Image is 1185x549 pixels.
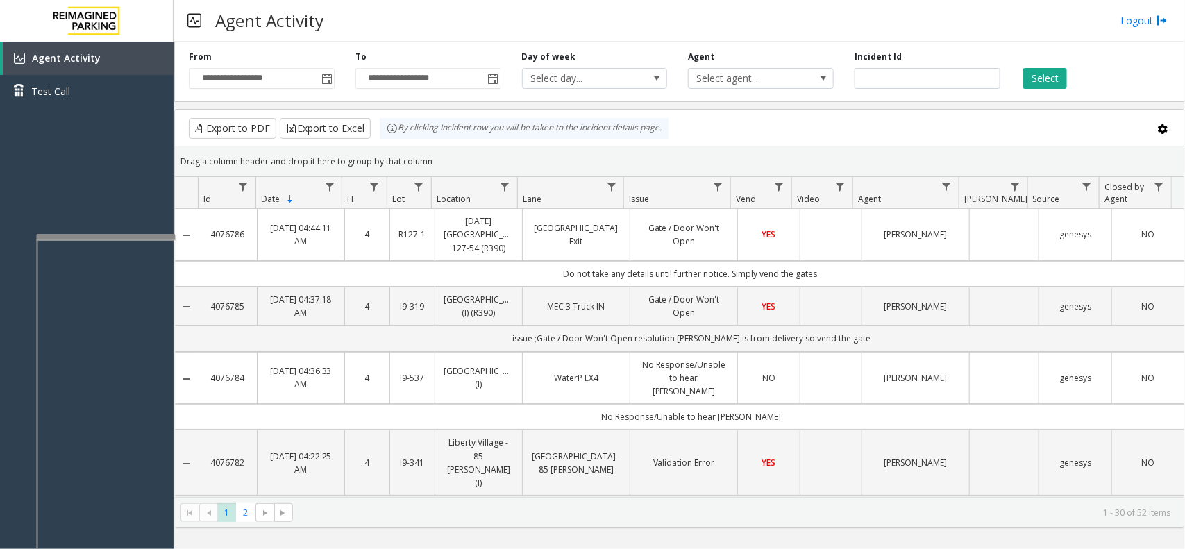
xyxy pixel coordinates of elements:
a: 4076784 [207,371,249,385]
a: MEC 3 Truck IN [531,300,621,313]
a: NO [746,371,791,385]
a: Closed by Agent Filter Menu [1150,177,1168,196]
label: Day of week [522,51,576,63]
a: Vend Filter Menu [770,177,789,196]
a: [GEOGRAPHIC_DATA] - 85 [PERSON_NAME] [531,450,621,476]
span: NO [762,372,775,384]
div: By clicking Incident row you will be taken to the incident details page. [380,118,669,139]
span: Select agent... [689,69,804,88]
a: Collapse Details [175,373,199,385]
span: YES [762,228,776,240]
a: [DATE] 04:22:25 AM [266,450,336,476]
a: genesys [1048,228,1103,241]
a: 4 [353,371,381,385]
td: issue ;Gate / Door Won't Open resolution [PERSON_NAME] is from delivery so vend the gate [199,326,1184,351]
a: Agent Filter Menu [937,177,956,196]
a: I9-341 [398,456,426,469]
button: Select [1023,68,1067,89]
a: YES [746,456,791,469]
span: Agent Activity [32,51,101,65]
a: Validation Error [639,456,729,469]
a: NO [1120,300,1176,313]
a: I9-319 [398,300,426,313]
img: pageIcon [187,3,201,37]
a: 4076786 [207,228,249,241]
span: NO [1141,372,1154,384]
a: 4076785 [207,300,249,313]
img: logout [1157,13,1168,28]
a: [DATE] [GEOGRAPHIC_DATA] 127-54 (R390) [444,214,514,255]
a: NO [1120,456,1176,469]
label: Incident Id [855,51,902,63]
span: [PERSON_NAME] [964,193,1027,205]
a: genesys [1048,456,1103,469]
span: YES [762,301,776,312]
a: [DATE] 04:37:18 AM [266,293,336,319]
span: Id [203,193,211,205]
a: YES [746,300,791,313]
a: Issue Filter Menu [709,177,728,196]
span: Video [797,193,820,205]
span: Go to the last page [278,507,289,518]
span: Toggle popup [319,69,334,88]
button: Export to Excel [280,118,371,139]
span: H [348,193,354,205]
a: Video Filter Menu [831,177,850,196]
a: [GEOGRAPHIC_DATA] Exit [531,221,621,248]
td: No Response/Unable to hear [PERSON_NAME] [199,404,1184,430]
a: Lane Filter Menu [602,177,621,196]
a: YES [746,228,791,241]
span: Page 1 [217,503,236,522]
a: 4 [353,300,381,313]
a: Gate / Door Won't Open [639,221,729,248]
a: genesys [1048,371,1103,385]
a: Date Filter Menu [320,177,339,196]
a: Lot Filter Menu [410,177,428,196]
a: Collapse Details [175,458,199,469]
span: Source [1033,193,1060,205]
span: Location [437,193,471,205]
a: 4 [353,228,381,241]
a: [GEOGRAPHIC_DATA] (I) [444,364,514,391]
span: Closed by Agent [1104,181,1144,205]
td: Do not take any details until further notice. Simply vend the gates. [199,261,1184,287]
a: [DATE] 04:44:11 AM [266,221,336,248]
a: Logout [1120,13,1168,28]
label: To [355,51,367,63]
span: Select day... [523,69,638,88]
a: NO [1120,371,1176,385]
a: Location Filter Menu [496,177,514,196]
label: From [189,51,212,63]
span: NO [1141,301,1154,312]
a: [PERSON_NAME] [871,456,961,469]
a: Agent Activity [3,42,174,75]
a: Parker Filter Menu [1006,177,1025,196]
a: 4076782 [207,456,249,469]
a: NO [1120,228,1176,241]
a: Liberty Village - 85 [PERSON_NAME] (I) [444,436,514,489]
span: Lot [392,193,405,205]
span: Go to the next page [260,507,271,518]
span: Page 2 [236,503,255,522]
div: Drag a column header and drop it here to group by that column [175,149,1184,174]
label: Agent [688,51,714,63]
a: No Response/Unable to hear [PERSON_NAME] [639,358,729,398]
div: Data table [175,177,1184,497]
span: Go to the next page [255,503,274,523]
a: genesys [1048,300,1103,313]
kendo-pager-info: 1 - 30 of 52 items [301,507,1170,518]
a: H Filter Menu [364,177,383,196]
a: R127-1 [398,228,426,241]
a: Source Filter Menu [1077,177,1096,196]
a: [PERSON_NAME] [871,228,961,241]
a: Id Filter Menu [234,177,253,196]
a: [PERSON_NAME] [871,300,961,313]
span: Vend [736,193,756,205]
img: 'icon' [14,53,25,64]
span: NO [1141,457,1154,468]
span: Go to the last page [274,503,293,523]
a: WaterP EX4 [531,371,621,385]
span: Agent [858,193,881,205]
a: I9-537 [398,371,426,385]
a: [PERSON_NAME] [871,371,961,385]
